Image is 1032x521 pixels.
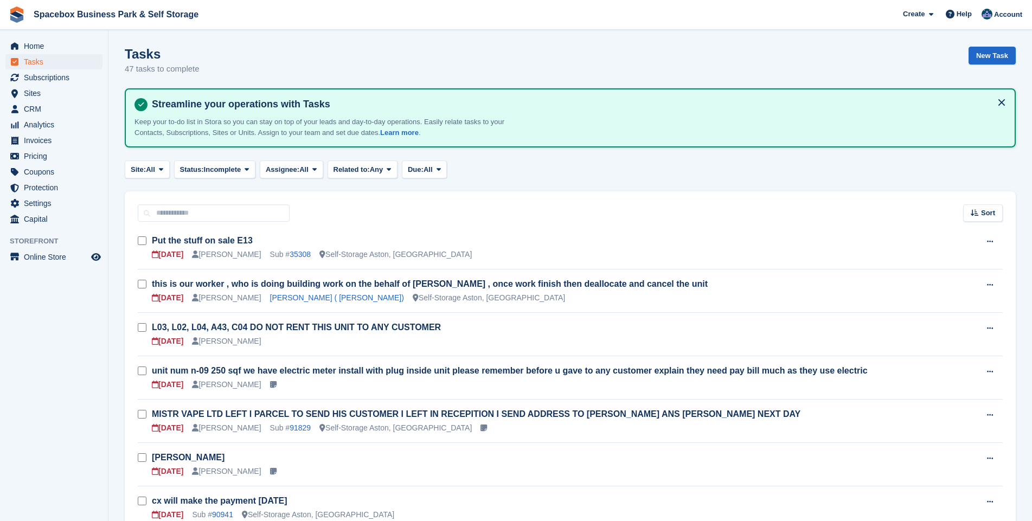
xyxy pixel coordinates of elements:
[24,180,89,195] span: Protection
[24,54,89,69] span: Tasks
[174,160,255,178] button: Status: Incomplete
[270,249,311,260] div: Sub #
[152,379,183,390] div: [DATE]
[24,101,89,117] span: CRM
[266,164,299,175] span: Assignee:
[131,164,146,175] span: Site:
[370,164,383,175] span: Any
[152,496,287,505] a: cx will make the payment [DATE]
[424,164,433,175] span: All
[5,164,102,179] a: menu
[152,453,225,462] a: [PERSON_NAME]
[152,292,183,304] div: [DATE]
[380,128,419,137] a: Learn more
[994,9,1022,20] span: Account
[152,249,183,260] div: [DATE]
[146,164,155,175] span: All
[5,133,102,148] a: menu
[152,509,183,520] div: [DATE]
[5,180,102,195] a: menu
[24,149,89,164] span: Pricing
[5,101,102,117] a: menu
[24,211,89,227] span: Capital
[5,54,102,69] a: menu
[402,160,447,178] button: Due: All
[9,7,25,23] img: stora-icon-8386f47178a22dfd0bd8f6a31ec36ba5ce8667c1dd55bd0f319d3a0aa187defe.svg
[29,5,203,23] a: Spacebox Business Park & Self Storage
[152,366,868,375] a: unit num n-09 250 sqf we have electric meter install with plug inside unit please remember before...
[299,164,309,175] span: All
[957,9,972,20] span: Help
[319,249,472,260] div: Self-Storage Aston, [GEOGRAPHIC_DATA]
[125,47,200,61] h1: Tasks
[334,164,370,175] span: Related to:
[24,117,89,132] span: Analytics
[290,250,311,259] a: 35308
[152,279,708,288] a: this is our worker , who is doing building work on the behalf of [PERSON_NAME] , once work finish...
[125,63,200,75] p: 47 tasks to complete
[192,509,233,520] div: Sub #
[24,249,89,265] span: Online Store
[5,86,102,101] a: menu
[192,336,261,347] div: [PERSON_NAME]
[152,336,183,347] div: [DATE]
[328,160,398,178] button: Related to: Any
[204,164,241,175] span: Incomplete
[192,292,261,304] div: [PERSON_NAME]
[5,117,102,132] a: menu
[180,164,204,175] span: Status:
[24,86,89,101] span: Sites
[152,466,183,477] div: [DATE]
[5,38,102,54] a: menu
[982,9,992,20] img: Daud
[5,149,102,164] a: menu
[319,422,472,434] div: Self-Storage Aston, [GEOGRAPHIC_DATA]
[192,379,261,390] div: [PERSON_NAME]
[260,160,323,178] button: Assignee: All
[212,510,233,519] a: 90941
[5,70,102,85] a: menu
[10,236,108,247] span: Storefront
[5,249,102,265] a: menu
[152,236,253,245] a: Put the stuff on sale E13
[408,164,424,175] span: Due:
[290,423,311,432] a: 91829
[270,293,404,302] a: [PERSON_NAME] ( [PERSON_NAME])
[192,422,261,434] div: [PERSON_NAME]
[152,323,441,332] a: L03, L02, L04, A43, C04 DO NOT RENT THIS UNIT TO ANY CUSTOMER
[89,250,102,263] a: Preview store
[903,9,925,20] span: Create
[192,249,261,260] div: [PERSON_NAME]
[152,409,800,419] a: MISTR VAPE LTD LEFT I PARCEL TO SEND HIS CUSTOMER I LEFT IN RECEPITION I SEND ADDRESS TO [PERSON_...
[125,160,170,178] button: Site: All
[24,133,89,148] span: Invoices
[192,466,261,477] div: [PERSON_NAME]
[24,196,89,211] span: Settings
[5,211,102,227] a: menu
[413,292,565,304] div: Self-Storage Aston, [GEOGRAPHIC_DATA]
[148,98,1006,111] h4: Streamline your operations with Tasks
[270,422,311,434] div: Sub #
[24,164,89,179] span: Coupons
[242,509,394,520] div: Self-Storage Aston, [GEOGRAPHIC_DATA]
[134,117,514,138] p: Keep your to-do list in Stora so you can stay on top of your leads and day-to-day operations. Eas...
[5,196,102,211] a: menu
[24,38,89,54] span: Home
[152,422,183,434] div: [DATE]
[24,70,89,85] span: Subscriptions
[981,208,995,218] span: Sort
[969,47,1016,65] a: New Task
